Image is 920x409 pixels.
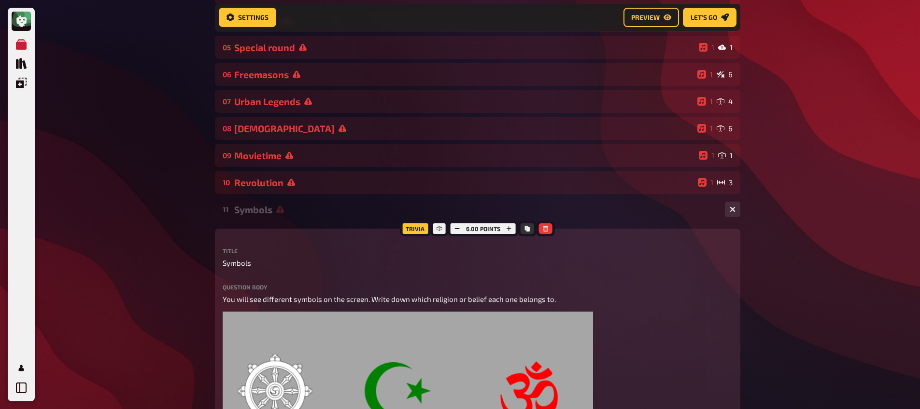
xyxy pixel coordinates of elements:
[623,8,679,27] a: Preview
[718,43,733,52] div: 1
[697,70,713,79] div: 1
[718,151,733,160] div: 1
[234,204,717,215] div: Symbols
[631,14,660,21] span: Preview
[223,258,251,269] span: Symbols
[223,284,733,290] label: Question body
[699,151,714,160] div: 1
[223,43,230,52] div: 05
[448,221,518,236] div: 6.00 points
[691,14,717,21] span: Let's go
[223,248,733,254] label: Title
[521,223,534,234] button: Copy
[223,70,230,79] div: 06
[12,73,31,93] a: Overlays
[12,54,31,73] a: Quiz Library
[223,151,230,160] div: 09
[234,123,694,134] div: [DEMOGRAPHIC_DATA]
[12,35,31,54] a: My Quizzes
[698,178,713,187] div: 1
[219,8,276,27] a: Settings
[697,124,713,133] div: 1
[223,295,556,303] span: You will see different symbols on the screen. Write down which religion or belief each one belong...
[234,96,694,107] div: Urban Legends
[223,205,230,214] div: 11
[717,124,733,133] div: 6
[683,8,736,27] a: Let's go
[223,178,230,187] div: 10
[12,358,31,378] a: My Account
[717,97,733,106] div: 4
[234,42,695,53] div: Special round
[238,14,269,21] span: Settings
[697,97,713,106] div: 1
[234,177,694,188] div: Revolution
[400,221,430,236] div: Trivia
[717,70,733,79] div: 6
[717,178,733,187] div: 3
[223,124,230,133] div: 08
[234,69,694,80] div: Freemasons
[234,150,695,161] div: Movietime
[699,43,714,52] div: 1
[223,97,230,106] div: 07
